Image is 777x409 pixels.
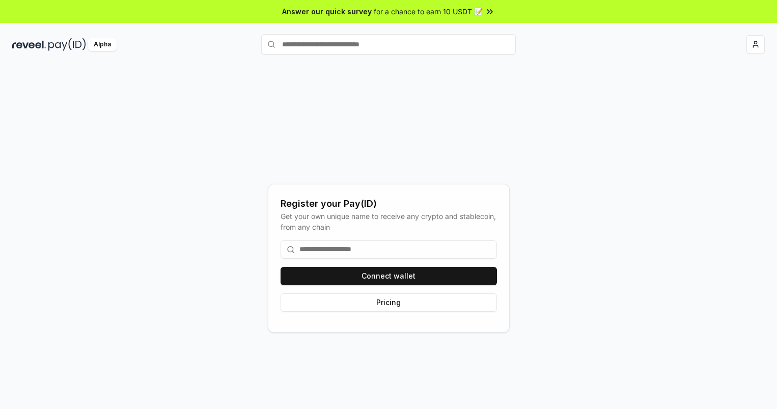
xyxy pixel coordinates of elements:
span: for a chance to earn 10 USDT 📝 [374,6,483,17]
button: Pricing [281,293,497,312]
div: Alpha [88,38,117,51]
img: reveel_dark [12,38,46,51]
span: Answer our quick survey [282,6,372,17]
img: pay_id [48,38,86,51]
button: Connect wallet [281,267,497,285]
div: Get your own unique name to receive any crypto and stablecoin, from any chain [281,211,497,232]
div: Register your Pay(ID) [281,197,497,211]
